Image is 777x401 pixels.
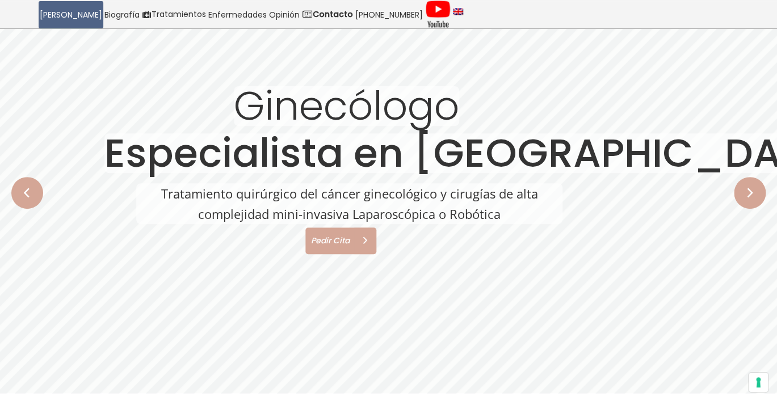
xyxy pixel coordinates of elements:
[305,227,376,254] a: Pedir Cita
[354,1,424,28] a: [PHONE_NUMBER]
[136,183,562,224] rs-layer: Tratamiento quirúrgico del cáncer ginecológico y cirugías de alta complejidad mini-invasiva Lapar...
[141,1,207,28] a: Tratamientos
[39,1,103,28] a: [PERSON_NAME]
[313,9,353,20] strong: Contacto
[269,9,300,22] span: Opinión
[424,1,452,28] a: Videos Youtube Ginecología
[268,1,301,28] a: Opinión
[152,8,206,21] span: Tratamientos
[305,237,352,244] span: Pedir Cita
[40,9,102,22] span: [PERSON_NAME]
[749,373,768,392] button: Sus preferencias de consentimiento para tecnologías de seguimiento
[301,1,354,28] a: Contacto
[453,9,463,15] img: language english
[208,9,267,22] span: Enfermedades
[452,1,464,28] a: language english
[355,9,423,22] span: [PHONE_NUMBER]
[103,1,141,28] a: Biografía
[234,86,459,126] rs-layer: Ginecólogo
[207,1,268,28] a: Enfermedades
[104,9,140,22] span: Biografía
[425,1,451,29] img: Videos Youtube Ginecología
